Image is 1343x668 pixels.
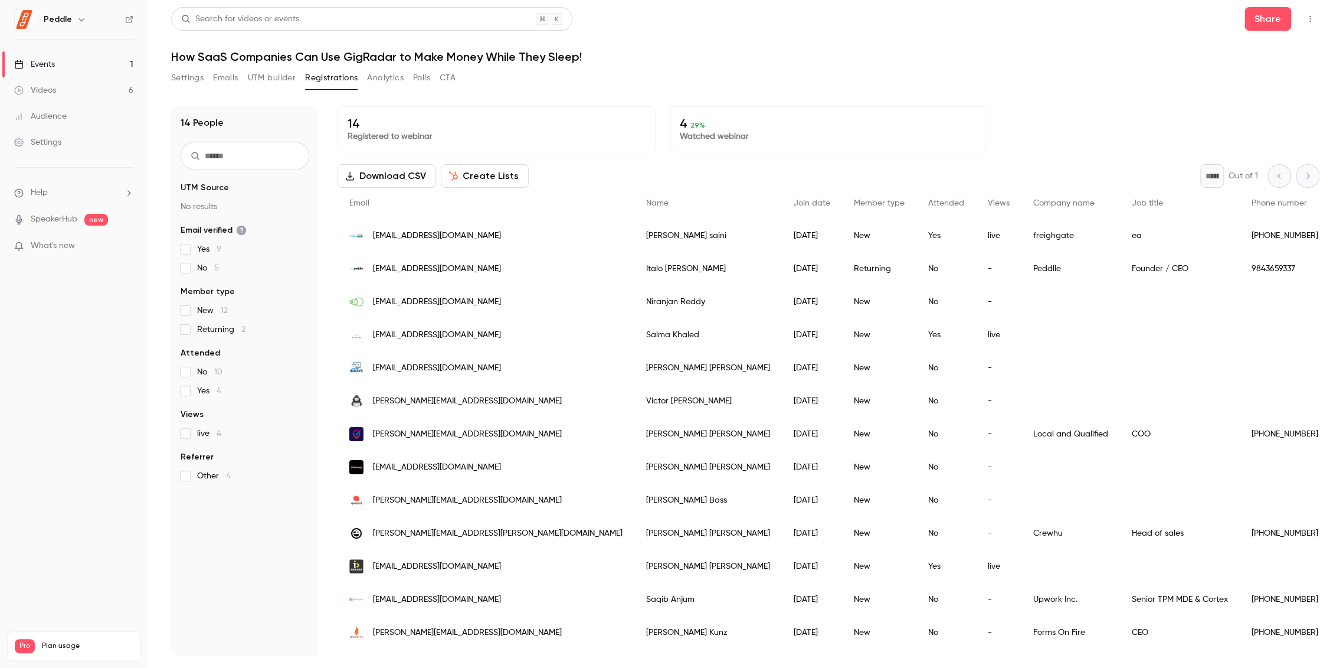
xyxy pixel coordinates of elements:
span: [EMAIL_ADDRESS][DOMAIN_NAME] [373,362,501,374]
div: [PERSON_NAME] [PERSON_NAME] [634,351,782,384]
span: Plan usage [42,641,133,651]
span: Pro [15,639,35,653]
button: Download CSV [338,164,436,188]
div: [PERSON_NAME] [PERSON_NAME] [634,550,782,583]
p: 4 [680,116,978,131]
img: peddling.io [349,262,363,276]
span: UTM Source [181,182,229,194]
div: [DATE] [782,418,842,451]
span: What's new [31,240,75,252]
div: - [976,583,1021,616]
section: facet-groups [181,182,309,482]
div: live [976,219,1021,252]
div: No [916,451,976,484]
button: UTM builder [248,69,296,87]
span: [PERSON_NAME][EMAIL_ADDRESS][DOMAIN_NAME] [373,395,562,408]
div: Search for videos or events [181,13,299,25]
span: [PERSON_NAME][EMAIL_ADDRESS][DOMAIN_NAME] [373,428,562,441]
img: formsonfire.com [349,625,363,640]
span: Member type [181,286,235,298]
img: Peddle [15,10,34,29]
img: inqsys.com [349,361,363,375]
div: [PHONE_NUMBER] [1240,517,1330,550]
div: [DATE] [782,517,842,550]
span: Views [988,199,1010,207]
div: [DATE] [782,219,842,252]
div: New [842,517,916,550]
div: Settings [14,136,61,148]
span: Yes [197,385,221,397]
div: Audience [14,110,67,122]
p: No results [181,201,309,213]
div: live [976,550,1021,583]
span: 9 [217,245,221,253]
span: Email [349,199,369,207]
span: Returning [197,324,245,335]
div: Niranjan Reddy [634,285,782,318]
div: New [842,219,916,252]
img: qwoted.com [349,493,363,507]
span: new [84,214,108,226]
div: [DATE] [782,252,842,285]
iframe: Noticeable Trigger [119,241,133,252]
span: 12 [221,307,228,315]
div: No [916,351,976,384]
div: - [976,384,1021,418]
div: No [916,252,976,285]
span: 5 [214,264,219,272]
div: - [976,517,1021,550]
button: CTA [440,69,456,87]
span: [PERSON_NAME][EMAIL_ADDRESS][DOMAIN_NAME] [373,627,562,639]
span: Phone number [1252,199,1307,207]
div: - [976,285,1021,318]
span: Views [181,409,204,421]
div: [DATE] [782,384,842,418]
div: Saqib Anjum [634,583,782,616]
div: [PERSON_NAME] Kunz [634,616,782,649]
li: help-dropdown-opener [14,187,133,199]
div: New [842,285,916,318]
h6: Peddle [44,14,72,25]
a: SpeakerHub [31,213,77,226]
button: Polls [413,69,430,87]
button: Registrations [305,69,358,87]
span: Email verified [181,224,247,236]
div: No [916,285,976,318]
div: - [976,616,1021,649]
div: New [842,484,916,517]
div: [DATE] [782,550,842,583]
div: Local and Qualified [1021,418,1120,451]
div: No [916,583,976,616]
img: blumountain.me [349,328,363,342]
div: Events [14,58,55,70]
span: [EMAIL_ADDRESS][DOMAIN_NAME] [373,230,501,242]
div: freighgate [1021,219,1120,252]
div: [PHONE_NUMBER] [1240,418,1330,451]
div: [DATE] [782,484,842,517]
div: [PERSON_NAME] [PERSON_NAME] [634,418,782,451]
div: Founder / CEO [1120,252,1240,285]
img: localandqualified.com [349,427,363,441]
p: Watched webinar [680,131,978,142]
div: [DATE] [782,583,842,616]
span: [EMAIL_ADDRESS][DOMAIN_NAME] [373,263,501,275]
span: Yes [197,243,221,255]
p: Registered to webinar [348,131,646,142]
span: Other [197,470,231,482]
span: Job title [1132,199,1163,207]
span: [EMAIL_ADDRESS][DOMAIN_NAME] [373,594,501,606]
div: Peddlle [1021,252,1120,285]
span: [EMAIL_ADDRESS][DOMAIN_NAME] [373,461,501,474]
div: Forms On Fire [1021,616,1120,649]
div: [DATE] [782,318,842,351]
span: Referrer [181,451,214,463]
div: Victor [PERSON_NAME] [634,384,782,418]
span: [EMAIL_ADDRESS][DOMAIN_NAME] [373,329,501,341]
span: Company name [1033,199,1095,207]
img: hack4change.co [349,394,363,408]
span: [PERSON_NAME][EMAIL_ADDRESS][PERSON_NAME][DOMAIN_NAME] [373,527,623,540]
div: Senior TPM MDE & Cortex [1120,583,1240,616]
span: 10 [214,368,222,376]
img: crewhu.com [349,526,363,540]
span: [EMAIL_ADDRESS][DOMAIN_NAME] [373,561,501,573]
